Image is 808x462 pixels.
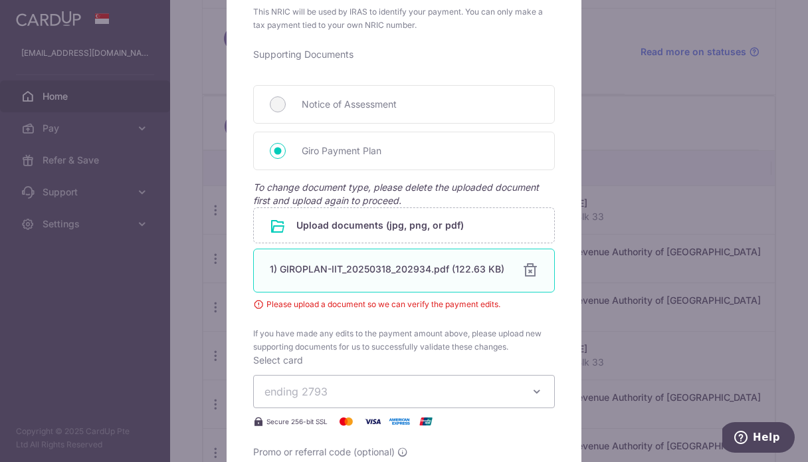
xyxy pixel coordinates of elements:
label: Supporting Documents [253,48,353,61]
span: This NRIC will be used by IRAS to identify your payment. You can only make a tax payment tied to ... [253,5,555,32]
span: Please upload a document so we can verify the payment edits. [253,298,555,311]
iframe: Opens a widget where you can find more information [722,422,795,455]
label: Select card [253,354,303,367]
span: Secure 256-bit SSL [266,416,328,427]
span: To change document type, please delete the uploaded document first and upload again to proceed. [253,181,539,206]
div: Upload documents (jpg, png, or pdf) [253,207,555,243]
span: If you have made any edits to the payment amount above, please upload new supporting documents fo... [253,327,555,354]
span: ending 2793 [264,385,328,398]
span: Promo or referral code (optional) [253,445,395,459]
span: Giro Payment Plan [302,143,538,159]
img: UnionPay [413,413,439,429]
img: Mastercard [333,413,359,429]
button: ending 2793 [253,375,555,408]
img: Visa [359,413,386,429]
span: Notice of Assessment [302,96,538,112]
img: American Express [386,413,413,429]
div: 1) GIROPLAN-IIT_20250318_202934.pdf (122.63 KB) [270,263,506,276]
